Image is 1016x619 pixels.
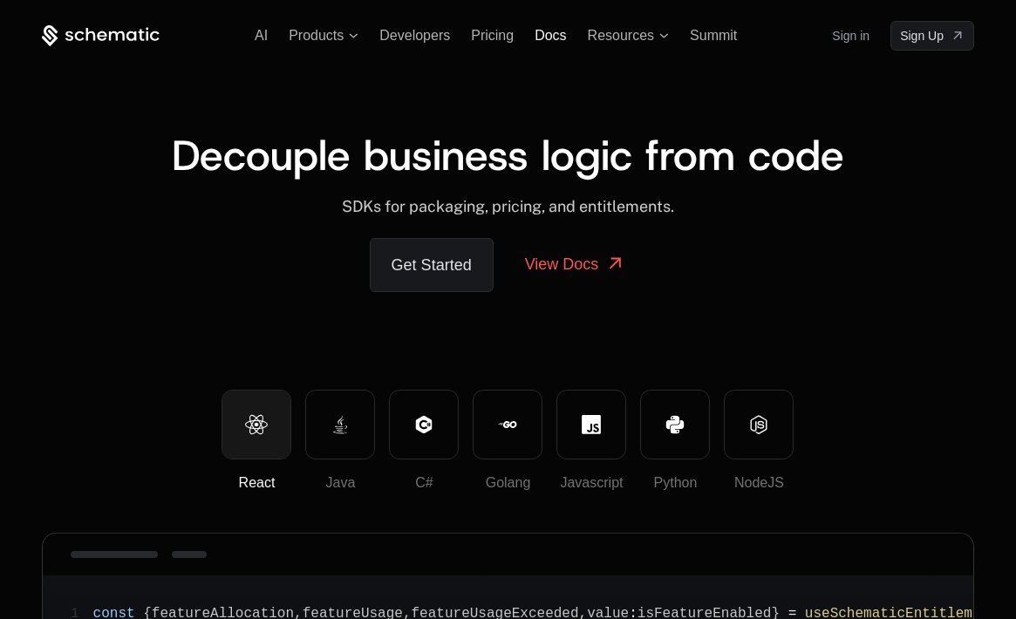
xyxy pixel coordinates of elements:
[832,22,869,50] a: Sign in
[640,390,710,459] button: Python
[222,473,290,493] div: React
[690,28,737,43] a: Summit
[370,238,494,292] a: Get Started
[473,390,542,459] button: Golang
[379,28,450,43] a: Developers
[306,473,374,493] div: Java
[724,390,794,459] button: NodeJS
[725,473,793,493] div: NodeJS
[390,473,458,493] div: C#
[556,390,626,459] button: Javascript
[305,390,375,459] button: Java
[389,390,459,459] button: C#
[504,238,647,290] a: View Docs
[900,27,944,44] span: Sign Up
[255,28,268,43] a: AI
[474,473,542,493] div: Golang
[641,473,709,493] div: Python
[222,390,291,459] button: React
[289,28,344,44] span: Products
[588,28,654,44] span: Resources
[471,28,514,43] a: Pricing
[172,127,844,183] span: Decouple business logic from code
[890,21,974,51] a: [object Object]
[557,473,625,493] div: Javascript
[342,197,674,215] span: SDKs for packaging, pricing, and entitlements.
[535,28,566,43] a: Docs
